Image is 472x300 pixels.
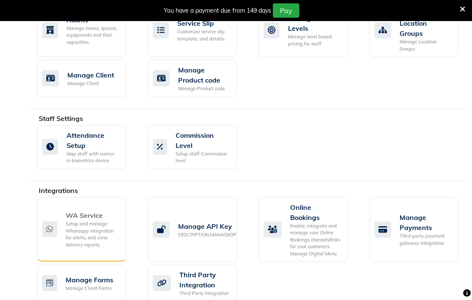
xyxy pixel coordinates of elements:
[400,233,451,246] div: Third party payment gateway integration
[178,85,230,92] div: Manage Product code
[273,3,299,18] button: Pay
[288,13,341,33] div: Manage Staff Levels
[67,150,119,164] div: Map staff with names in biometrics device
[178,221,250,231] div: Manage API Key
[67,70,114,80] div: Manage Client
[37,60,136,97] a: Manage ClientManage Client
[148,60,246,97] a: Manage Product codeManage Product code
[179,270,230,290] div: Third Party Integration
[148,126,246,169] a: Commission LevelSetup staff Commission level
[177,18,230,28] div: Service Slip
[67,130,119,150] div: Attendance Setup
[37,3,136,57] a: RoomsManage rooms, spaces, equipments and their capacities.
[177,28,230,42] div: Customize service slip template, and details.
[148,198,246,262] a: Manage API KeyDESCRIPTION.MANAGEOPENAPI
[259,198,357,262] a: Online BookingsEnable, integrate and manage your Online Bookings channels/links for your customer...
[37,126,136,169] a: Attendance SetupMap staff with names in biometrics device
[66,220,119,248] div: Setup and manage Whatsapp Integration for alerts, and view delivery reports.
[400,38,451,52] div: Manage Location Groups
[259,3,357,57] a: Manage Staff LevelsManage level based pricing for staff
[178,65,230,85] div: Manage Product code
[176,130,230,150] div: Commission Level
[67,25,119,46] div: Manage rooms, spaces, equipments and their capacities.
[66,210,119,220] div: WA Service
[290,222,341,257] div: Enable, integrate and manage your Online Bookings channels/links for your customers. Manage Digit...
[290,202,341,222] div: Online Bookings
[176,150,230,164] div: Setup staff Commission level
[66,285,113,292] div: Manage Client Forms
[178,231,250,238] div: DESCRIPTION.MANAGEOPENAPI
[400,212,451,233] div: Manage Payments
[37,198,136,262] a: WA ServiceSetup and manage Whatsapp Integration for alerts, and view delivery reports.
[370,3,468,57] a: Manage Location GroupsManage Location Groups
[370,198,468,262] a: Manage PaymentsThird party payment gateway integration
[67,80,114,87] div: Manage Client
[164,6,271,15] div: You have a payment due from 149 days
[288,33,341,47] div: Manage level based pricing for staff
[66,275,113,285] div: Manage Forms
[148,3,246,57] a: Service SlipCustomize service slip template, and details.
[179,290,230,297] div: Third Party Integration
[400,8,451,38] div: Manage Location Groups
